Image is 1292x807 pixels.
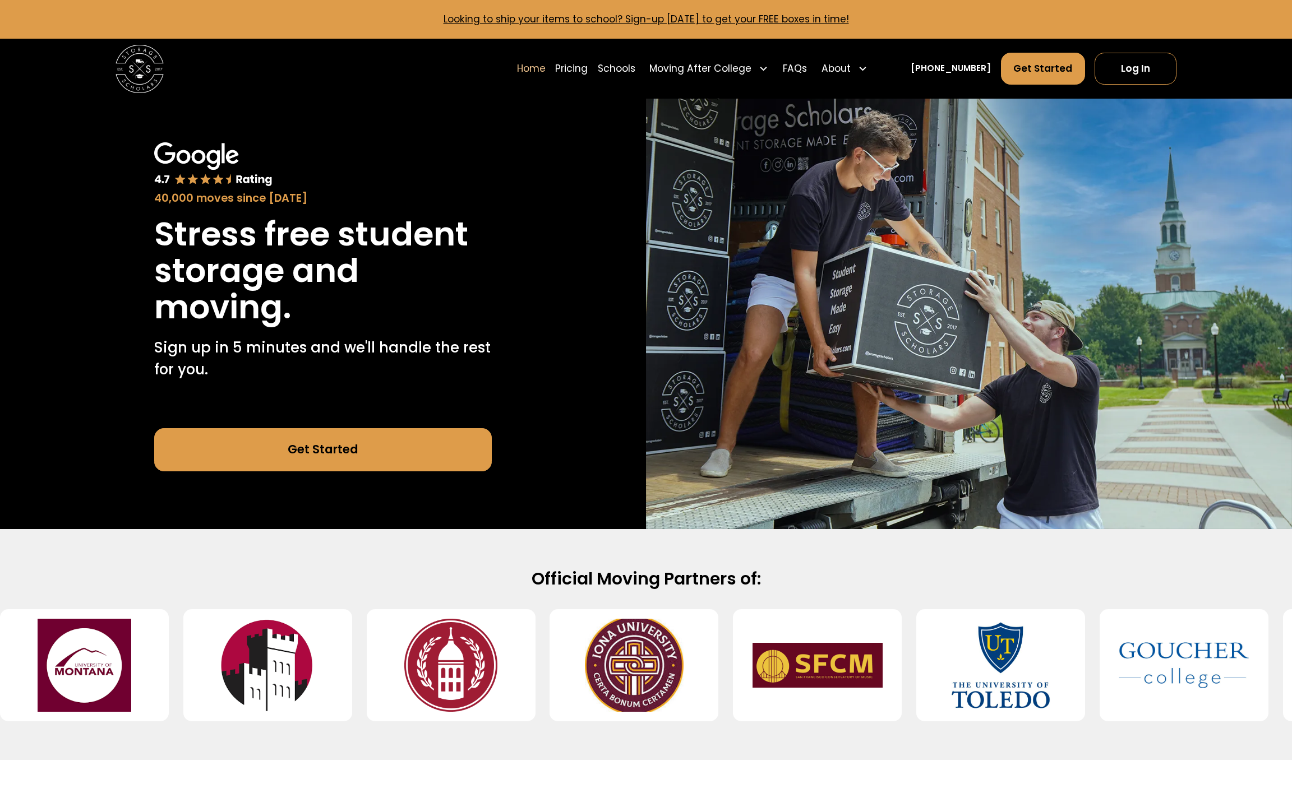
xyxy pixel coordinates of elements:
[154,337,492,380] p: Sign up in 5 minutes and we'll handle the rest for you.
[19,619,149,712] img: University of Montana
[935,619,1065,712] img: University of Toledo
[154,142,273,188] img: Google 4.7 star rating
[202,619,333,712] img: Manhattanville University
[783,52,807,85] a: FAQs
[569,619,699,712] img: Iona University
[444,12,849,26] a: Looking to ship your items to school? Sign-up [DATE] to get your FREE boxes in time!
[1119,619,1249,712] img: Goucher College
[646,99,1292,529] img: Storage Scholars makes moving and storage easy.
[555,52,588,85] a: Pricing
[154,428,492,471] a: Get Started
[154,190,492,206] div: 40,000 moves since [DATE]
[517,52,546,85] a: Home
[598,52,635,85] a: Schools
[386,619,516,712] img: Southern Virginia University
[753,619,883,712] img: San Francisco Conservatory of Music
[822,62,851,76] div: About
[260,568,1032,590] h2: Official Moving Partners of:
[116,45,164,93] img: Storage Scholars main logo
[1095,53,1176,85] a: Log In
[911,62,991,75] a: [PHONE_NUMBER]
[154,216,492,325] h1: Stress free student storage and moving.
[649,62,751,76] div: Moving After College
[1001,53,1085,85] a: Get Started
